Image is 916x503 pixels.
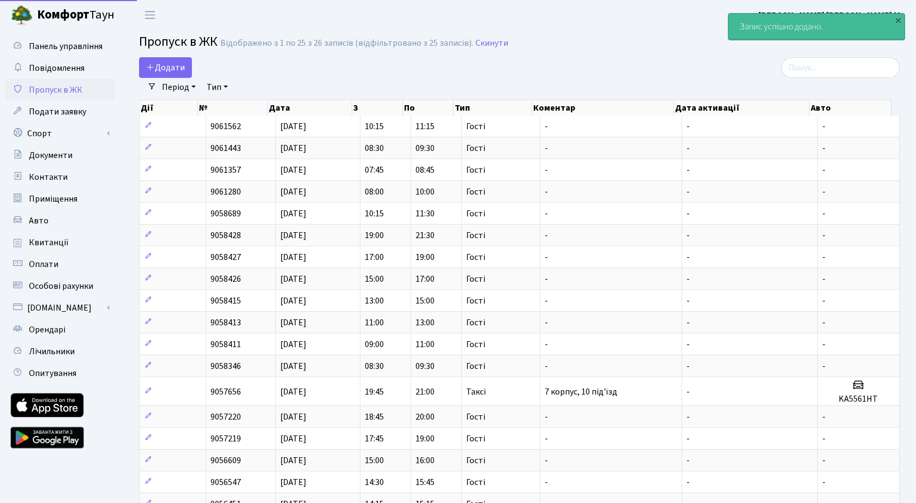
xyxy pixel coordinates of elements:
[280,142,306,154] span: [DATE]
[466,209,485,218] span: Гості
[686,142,690,154] span: -
[475,38,508,49] a: Скинути
[365,164,384,176] span: 07:45
[415,411,435,423] span: 20:00
[29,258,58,270] span: Оплати
[365,273,384,285] span: 15:00
[365,411,384,423] span: 18:45
[11,4,33,26] img: logo.png
[686,338,690,350] span: -
[545,411,548,423] span: -
[822,208,825,220] span: -
[5,57,114,79] a: Повідомлення
[822,433,825,445] span: -
[415,186,435,198] span: 10:00
[822,454,825,466] span: -
[415,433,435,445] span: 19:00
[280,251,306,263] span: [DATE]
[158,78,200,96] a: Період
[466,144,485,153] span: Гості
[136,6,164,24] button: Переключити навігацію
[29,367,76,379] span: Опитування
[686,208,690,220] span: -
[758,9,903,21] b: [PERSON_NAME] [PERSON_NAME] М.
[686,273,690,285] span: -
[29,193,77,205] span: Приміщення
[365,229,384,241] span: 19:00
[415,317,435,329] span: 13:00
[5,319,114,341] a: Орендарі
[365,251,384,263] span: 17:00
[545,251,548,263] span: -
[280,476,306,488] span: [DATE]
[280,186,306,198] span: [DATE]
[545,454,548,466] span: -
[280,317,306,329] span: [DATE]
[415,386,435,398] span: 21:00
[280,208,306,220] span: [DATE]
[822,317,825,329] span: -
[210,208,241,220] span: 9058689
[29,84,82,96] span: Пропуск в ЖК
[365,120,384,132] span: 10:15
[466,318,485,327] span: Гості
[822,360,825,372] span: -
[822,411,825,423] span: -
[210,273,241,285] span: 9058426
[728,14,905,40] div: Запис успішно додано.
[545,360,548,372] span: -
[415,454,435,466] span: 16:00
[365,454,384,466] span: 15:00
[365,208,384,220] span: 10:15
[29,324,65,336] span: Орендарі
[686,433,690,445] span: -
[545,142,548,154] span: -
[5,144,114,166] a: Документи
[466,456,485,465] span: Гості
[139,57,192,78] a: Додати
[415,142,435,154] span: 09:30
[686,386,690,398] span: -
[5,35,114,57] a: Панель управління
[29,171,68,183] span: Контакти
[29,237,69,249] span: Квитанції
[466,413,485,421] span: Гості
[280,164,306,176] span: [DATE]
[545,164,548,176] span: -
[210,229,241,241] span: 9058428
[466,231,485,240] span: Гості
[280,454,306,466] span: [DATE]
[415,120,435,132] span: 11:15
[822,476,825,488] span: -
[210,338,241,350] span: 9058411
[822,273,825,285] span: -
[822,120,825,132] span: -
[415,476,435,488] span: 15:45
[280,273,306,285] span: [DATE]
[822,338,825,350] span: -
[210,120,241,132] span: 9061562
[545,338,548,350] span: -
[545,433,548,445] span: -
[532,100,674,116] th: Коментар
[415,338,435,350] span: 11:00
[210,411,241,423] span: 9057220
[822,251,825,263] span: -
[758,9,903,22] a: [PERSON_NAME] [PERSON_NAME] М.
[686,454,690,466] span: -
[280,229,306,241] span: [DATE]
[466,387,486,396] span: Таксі
[822,394,895,404] h5: KA5561HT
[202,78,232,96] a: Тип
[365,476,384,488] span: 14:30
[5,253,114,275] a: Оплати
[686,120,690,132] span: -
[210,386,241,398] span: 9057656
[29,346,75,357] span: Лічильники
[280,411,306,423] span: [DATE]
[686,317,690,329] span: -
[686,411,690,423] span: -
[822,142,825,154] span: -
[822,229,825,241] span: -
[466,275,485,283] span: Гості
